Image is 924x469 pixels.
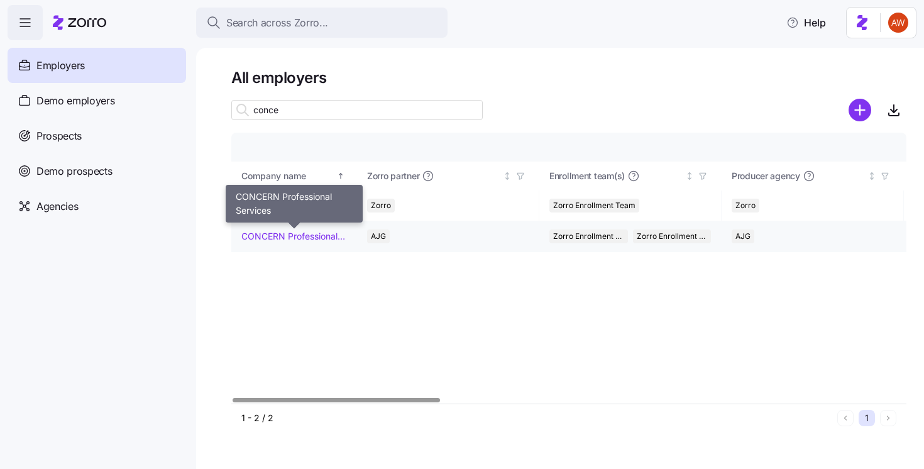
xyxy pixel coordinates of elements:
[8,118,186,153] a: Prospects
[36,58,85,74] span: Employers
[735,199,756,212] span: Zorro
[732,170,800,182] span: Producer agency
[539,162,722,190] th: Enrollment team(s)Not sorted
[553,199,635,212] span: Zorro Enrollment Team
[36,93,115,109] span: Demo employers
[637,229,708,243] span: Zorro Enrollment Experts
[685,172,694,180] div: Not sorted
[231,162,357,190] th: Company nameSorted ascending
[735,229,751,243] span: AJG
[837,410,854,426] button: Previous page
[786,15,826,30] span: Help
[371,199,391,212] span: Zorro
[8,48,186,83] a: Employers
[241,230,346,243] a: CONCERN Professional Services
[36,163,113,179] span: Demo prospects
[241,169,334,183] div: Company name
[226,15,328,31] span: Search across Zorro...
[8,83,186,118] a: Demo employers
[722,162,904,190] th: Producer agencyNot sorted
[367,170,419,182] span: Zorro partner
[859,410,875,426] button: 1
[880,410,896,426] button: Next page
[549,170,625,182] span: Enrollment team(s)
[36,199,78,214] span: Agencies
[241,199,343,212] a: Concensus Technologies
[196,8,448,38] button: Search across Zorro...
[231,100,483,120] input: Search employer
[8,153,186,189] a: Demo prospects
[36,128,82,144] span: Prospects
[553,229,624,243] span: Zorro Enrollment Team
[867,172,876,180] div: Not sorted
[357,162,539,190] th: Zorro partnerNot sorted
[371,229,386,243] span: AJG
[241,412,832,424] div: 1 - 2 / 2
[849,99,871,121] svg: add icon
[8,189,186,224] a: Agencies
[776,10,836,35] button: Help
[231,68,906,87] h1: All employers
[336,172,345,180] div: Sorted ascending
[503,172,512,180] div: Not sorted
[888,13,908,33] img: 3c671664b44671044fa8929adf5007c6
